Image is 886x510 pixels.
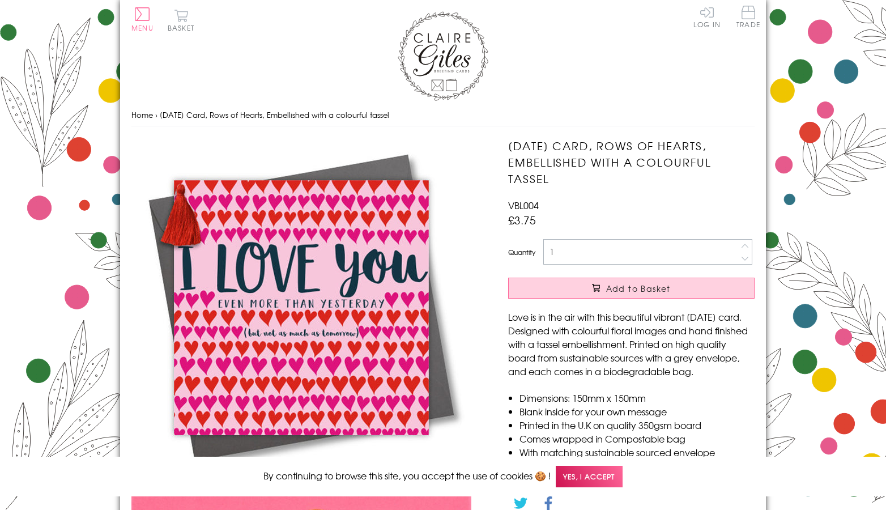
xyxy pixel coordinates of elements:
button: Menu [131,7,154,31]
span: Trade [736,6,760,28]
li: Printed in the U.K on quality 350gsm board [519,418,755,432]
li: Comes wrapped in Compostable bag [519,432,755,445]
img: Valentine's Day Card, Rows of Hearts, Embellished with a colourful tassel [131,138,471,478]
span: Add to Basket [606,283,671,294]
li: Dimensions: 150mm x 150mm [519,391,755,405]
span: Yes, I accept [556,466,623,488]
span: £3.75 [508,212,536,228]
img: Claire Giles Greetings Cards [398,11,488,101]
span: VBL004 [508,198,539,212]
button: Add to Basket [508,278,755,299]
span: Menu [131,23,154,33]
h1: [DATE] Card, Rows of Hearts, Embellished with a colourful tassel [508,138,755,186]
a: Log In [693,6,721,28]
span: [DATE] Card, Rows of Hearts, Embellished with a colourful tassel [160,109,389,120]
p: Love is in the air with this beautiful vibrant [DATE] card. Designed with colourful floral images... [508,310,755,378]
a: Trade [736,6,760,30]
span: › [155,109,157,120]
a: Home [131,109,153,120]
button: Basket [165,9,197,31]
nav: breadcrumbs [131,104,755,127]
li: With matching sustainable sourced envelope [519,445,755,459]
label: Quantity [508,247,535,257]
li: Blank inside for your own message [519,405,755,418]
